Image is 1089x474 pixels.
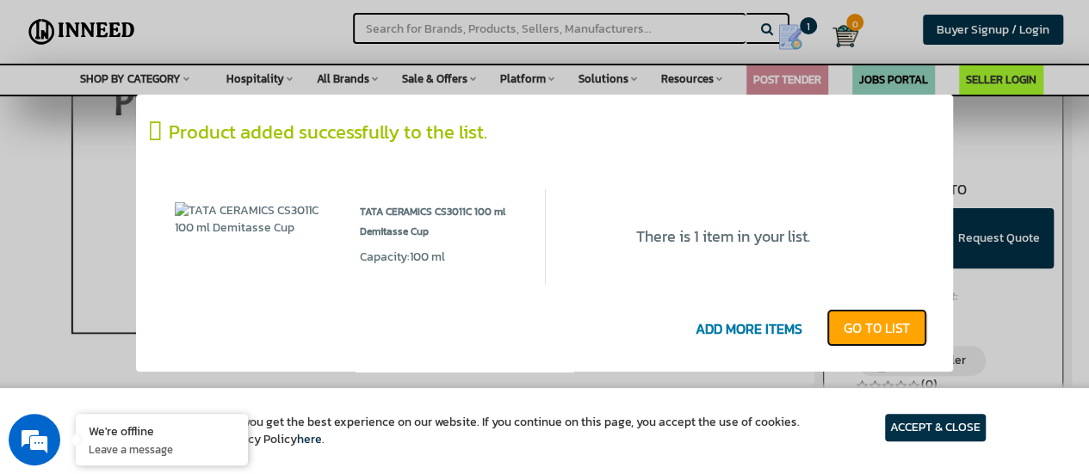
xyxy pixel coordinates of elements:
em: Submit [252,362,312,385]
article: We use cookies to ensure you get the best experience on our website. If you continue on this page... [103,414,800,448]
textarea: Type your message and click 'Submit' [9,302,328,362]
img: TATA CERAMICS CS3011C 100 ml Demitasse Cup [175,202,334,237]
div: Leave a message [90,96,289,119]
p: Leave a message [89,441,235,457]
span: TATA CERAMICS CS3011C 100 ml Demitasse Cup [360,202,519,249]
span: We are offline. Please leave us a message. [36,132,300,306]
article: ACCEPT & CLOSE [885,414,986,441]
span: Product added successfully to the list. [169,118,487,146]
span: Capacity:100 ml [360,248,445,266]
span: ADD MORE ITEMS [674,312,824,348]
em: Driven by SalesIQ [135,283,219,295]
img: logo_Zg8I0qSkbAqR2WFHt3p6CTuqpyXMFPubPcD2OT02zFN43Cy9FUNNG3NEPhM_Q1qe_.png [29,103,72,113]
a: here [297,430,322,448]
div: We're offline [89,422,235,439]
div: Minimize live chat window [282,9,324,50]
img: salesiqlogo_leal7QplfZFryJ6FIlVepeu7OftD7mt8q6exU6-34PB8prfIgodN67KcxXM9Y7JQ_.png [119,284,131,294]
span: ADD MORE ITEMS [687,312,811,348]
span: There is 1 item in your list. [636,225,810,248]
a: GO T0 LIST [826,309,927,347]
